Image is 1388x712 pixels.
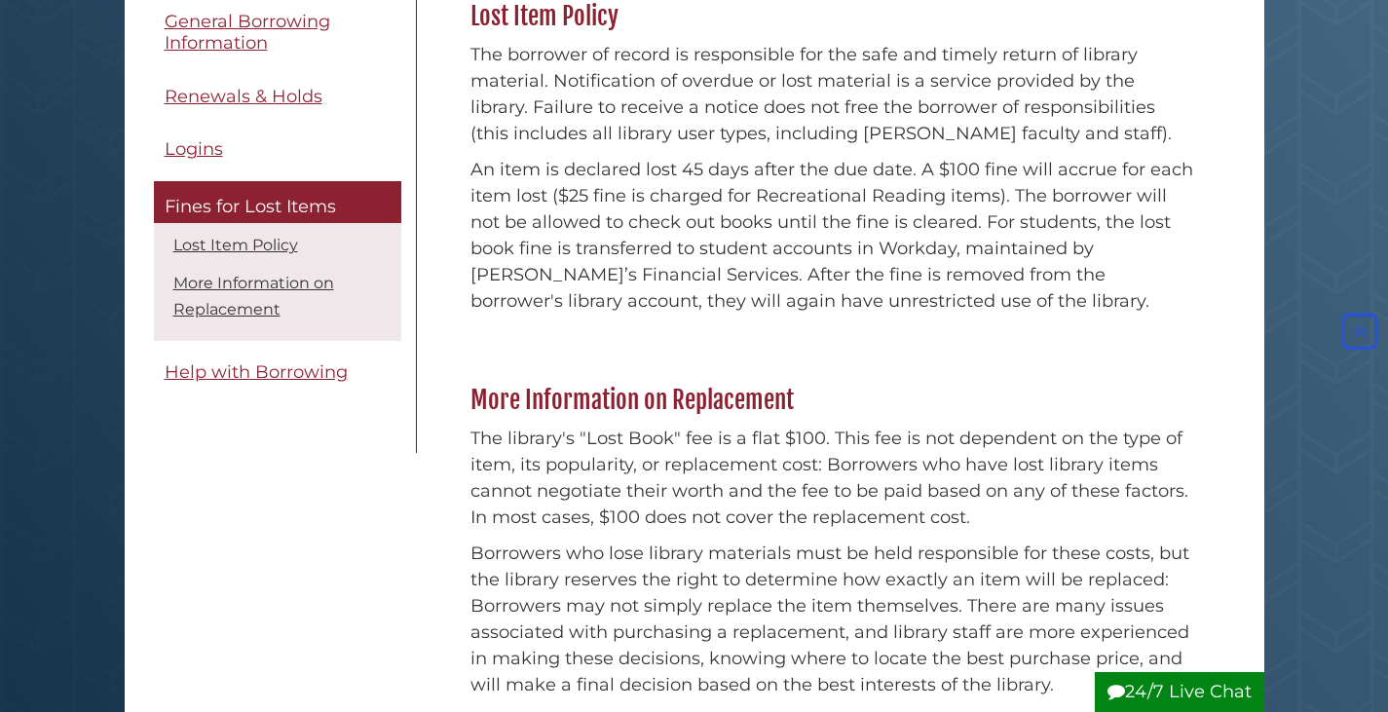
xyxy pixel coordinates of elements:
span: Fines for Lost Items [165,196,336,217]
h2: Lost Item Policy [461,1,1206,32]
h2: More Information on Replacement [461,385,1206,416]
span: General Borrowing Information [165,11,330,55]
a: Lost Item Policy [173,237,298,255]
span: Logins [165,139,223,161]
p: Borrowers who lose library materials must be held responsible for these costs, but the library re... [470,541,1196,698]
p: An item is declared lost 45 days after the due date. A $100 fine will accrue for each item lost (... [470,157,1196,315]
span: Renewals & Holds [165,86,322,107]
a: Logins [154,129,401,172]
a: Fines for Lost Items [154,181,401,224]
a: More Information on Replacement [173,275,334,319]
a: Help with Borrowing [154,352,401,395]
p: The borrower of record is responsible for the safe and timely return of library material. Notific... [470,42,1196,147]
span: Help with Borrowing [165,362,348,384]
button: 24/7 Live Chat [1095,672,1264,712]
a: Back to Top [1336,320,1383,342]
a: Renewals & Holds [154,75,401,119]
p: The library's "Lost Book" fee is a flat $100. This fee is not dependent on the type of item, its ... [470,426,1196,531]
